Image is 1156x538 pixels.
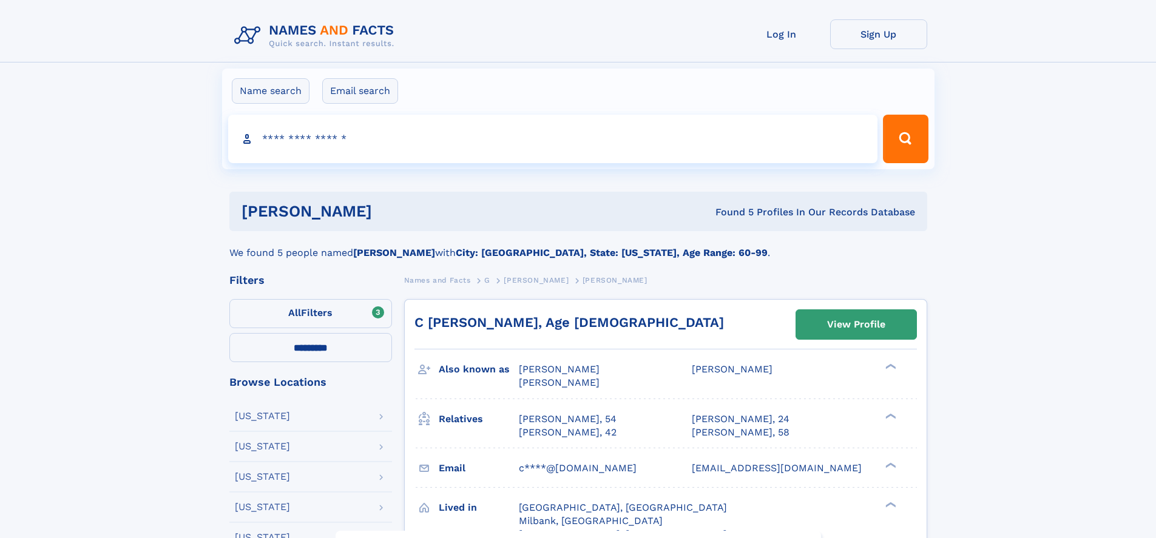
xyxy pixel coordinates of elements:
[484,272,490,287] a: G
[414,315,724,330] a: C [PERSON_NAME], Age [DEMOGRAPHIC_DATA]
[692,412,789,426] a: [PERSON_NAME], 24
[484,276,490,284] span: G
[229,19,404,52] img: Logo Names and Facts
[519,363,600,375] span: [PERSON_NAME]
[229,275,392,286] div: Filters
[883,115,928,163] button: Search Button
[235,472,290,482] div: [US_STATE]
[692,426,789,439] a: [PERSON_NAME], 58
[504,272,569,287] a: [PERSON_NAME]
[796,310,916,339] a: View Profile
[882,500,897,508] div: ❯
[439,359,519,380] h3: Also known as
[439,458,519,479] h3: Email
[519,426,617,439] a: [PERSON_NAME], 42
[882,461,897,469] div: ❯
[583,276,647,284] span: [PERSON_NAME]
[229,299,392,328] label: Filters
[232,78,309,104] label: Name search
[733,19,830,49] a: Log In
[692,462,862,474] span: [EMAIL_ADDRESS][DOMAIN_NAME]
[692,363,772,375] span: [PERSON_NAME]
[456,247,768,258] b: City: [GEOGRAPHIC_DATA], State: [US_STATE], Age Range: 60-99
[229,377,392,388] div: Browse Locations
[827,311,885,338] div: View Profile
[830,19,927,49] a: Sign Up
[519,412,617,426] a: [PERSON_NAME], 54
[242,204,544,219] h1: [PERSON_NAME]
[235,442,290,451] div: [US_STATE]
[519,515,663,526] span: Milbank, [GEOGRAPHIC_DATA]
[519,377,600,388] span: [PERSON_NAME]
[882,363,897,371] div: ❯
[235,411,290,421] div: [US_STATE]
[544,206,915,219] div: Found 5 Profiles In Our Records Database
[404,272,471,287] a: Names and Facts
[439,497,519,518] h3: Lived in
[235,502,290,512] div: [US_STATE]
[228,115,878,163] input: search input
[504,276,569,284] span: [PERSON_NAME]
[353,247,435,258] b: [PERSON_NAME]
[322,78,398,104] label: Email search
[882,412,897,420] div: ❯
[288,307,301,318] span: All
[229,231,927,260] div: We found 5 people named with .
[519,502,727,513] span: [GEOGRAPHIC_DATA], [GEOGRAPHIC_DATA]
[439,409,519,429] h3: Relatives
